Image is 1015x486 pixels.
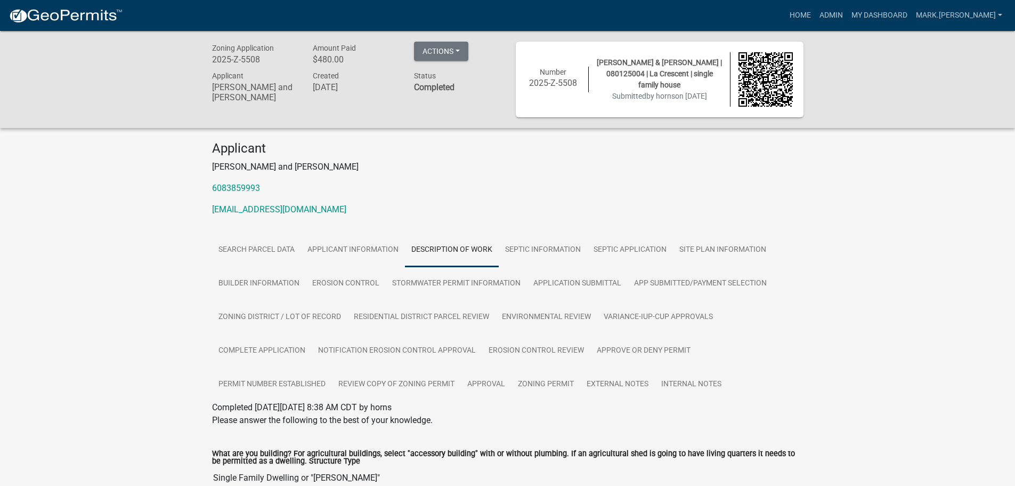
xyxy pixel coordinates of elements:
[580,368,655,402] a: External Notes
[597,58,722,89] span: [PERSON_NAME] & [PERSON_NAME] | 080125004 | La Crescent | single family house
[738,52,793,107] img: QR code
[212,300,347,334] a: ZONING DISTRICT / LOT OF RECORD
[414,42,468,61] button: Actions
[212,414,803,427] p: Please answer the following to the best of your knowledge.
[212,161,803,173] p: [PERSON_NAME] and [PERSON_NAME]
[212,82,297,102] h6: [PERSON_NAME] and [PERSON_NAME]
[212,450,803,466] label: What are you building? For agricultural buildings, select "accessory building" with or without pl...
[511,368,580,402] a: Zoning Permit
[612,92,707,100] span: Submitted on [DATE]
[499,233,587,267] a: SEPTIC INFORMATION
[332,368,461,402] a: Review Copy of Zoning Permit
[212,267,306,301] a: BUILDER INFORMATION
[212,368,332,402] a: PERMIT NUMBER ESTABLISHED
[386,267,527,301] a: STORMWATER PERMIT INFORMATION
[628,267,773,301] a: APP SUBMITTED/PAYMENT SELECTION
[347,300,496,334] a: RESIDENTIAL DISTRICT PARCEL REVIEW
[414,82,454,92] strong: Completed
[597,300,719,334] a: VARIANCE-IUP-CUP APPROVALS
[815,5,847,26] a: Admin
[587,233,673,267] a: SEPTIC APPLICATION
[212,141,803,156] h4: Applicant
[646,92,675,100] span: by horns
[655,368,728,402] a: Internal Notes
[212,183,260,193] a: 6083859993
[313,44,356,52] span: Amount Paid
[405,233,499,267] a: DESCRIPTION OF WORK
[306,267,386,301] a: EROSION CONTROL
[527,267,628,301] a: APPLICATION SUBMITTAL
[313,82,398,92] h6: [DATE]
[212,233,301,267] a: Search Parcel Data
[212,334,312,368] a: COMPLETE APPLICATION
[526,78,581,88] h6: 2025-Z-5508
[461,368,511,402] a: APPROVAL
[212,54,297,65] h6: 2025-Z-5508
[590,334,697,368] a: APPROVE OR DENY PERMIT
[785,5,815,26] a: Home
[212,44,274,52] span: Zoning Application
[673,233,773,267] a: SITE PLAN INFORMATION
[313,71,339,80] span: Created
[912,5,1006,26] a: mark.[PERSON_NAME]
[212,71,243,80] span: Applicant
[212,402,392,412] span: Completed [DATE][DATE] 8:38 AM CDT by horns
[847,5,912,26] a: My Dashboard
[482,334,590,368] a: EROSION CONTROL REVIEW
[496,300,597,334] a: ENVIRONMENTAL REVIEW
[301,233,405,267] a: APPLICANT INFORMATION
[212,204,346,214] a: [EMAIL_ADDRESS][DOMAIN_NAME]
[540,68,566,76] span: Number
[313,54,398,65] h6: $480.00
[414,71,436,80] span: Status
[312,334,482,368] a: NOTIFICATION EROSION CONTROL APPROVAL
